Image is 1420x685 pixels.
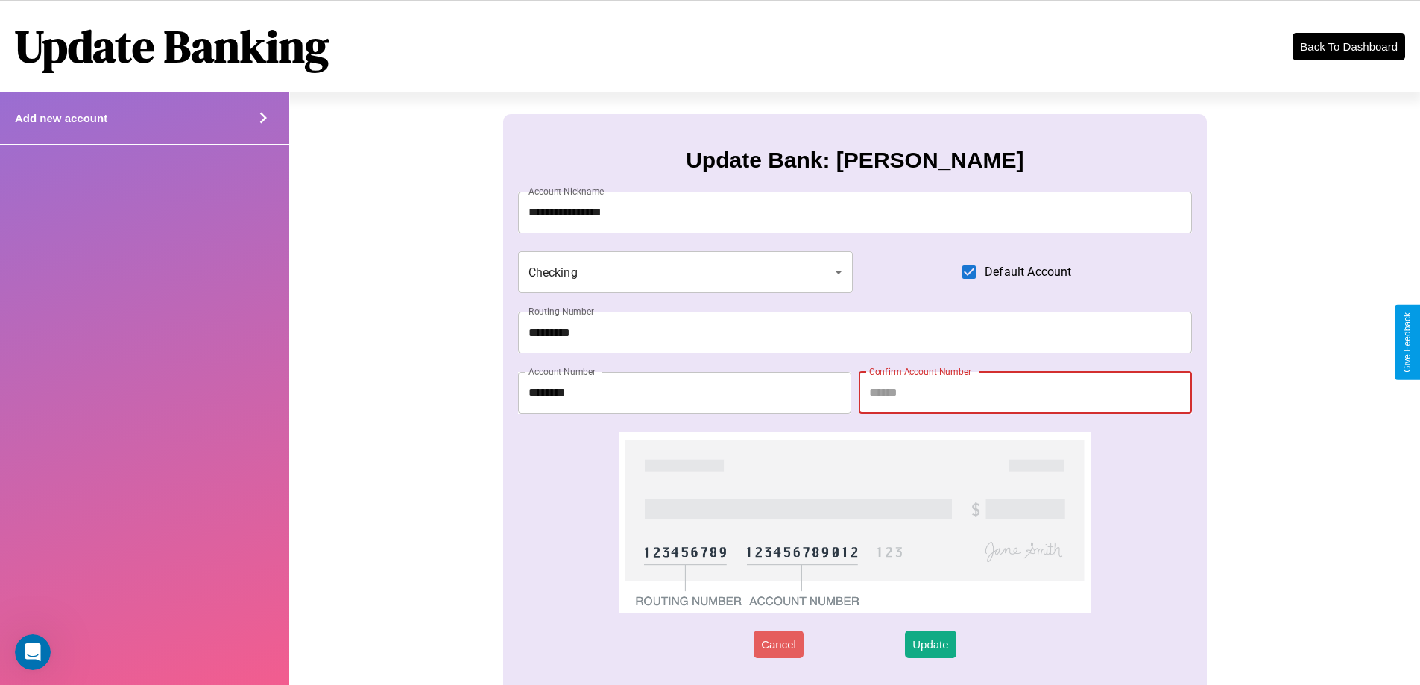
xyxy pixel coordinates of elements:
label: Routing Number [528,305,594,318]
img: check [619,432,1091,613]
h4: Add new account [15,112,107,124]
button: Back To Dashboard [1293,33,1405,60]
h1: Update Banking [15,16,329,77]
button: Update [905,631,956,658]
label: Confirm Account Number [869,365,971,378]
div: Checking [518,251,853,293]
iframe: Intercom live chat [15,634,51,670]
span: Default Account [985,263,1071,281]
label: Account Number [528,365,596,378]
label: Account Nickname [528,185,605,198]
button: Cancel [754,631,804,658]
h3: Update Bank: [PERSON_NAME] [686,148,1023,173]
div: Give Feedback [1402,312,1413,373]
